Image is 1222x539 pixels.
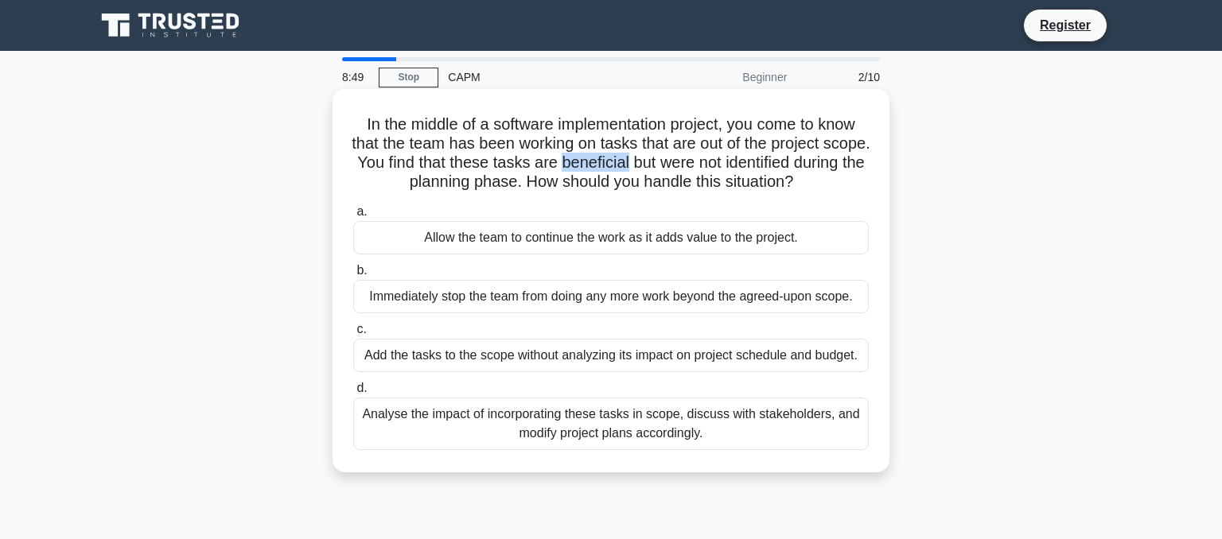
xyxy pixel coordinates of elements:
[657,61,796,93] div: Beginner
[352,114,870,192] h5: In the middle of a software implementation project, you come to know that the team has been worki...
[353,339,869,372] div: Add the tasks to the scope without analyzing its impact on project schedule and budget.
[356,204,367,218] span: a.
[356,322,366,335] span: c.
[356,381,367,394] span: d.
[438,61,657,93] div: CAPM
[353,397,869,450] div: Analyse the impact of incorporating these tasks in scope, discuss with stakeholders, and modify p...
[353,221,869,254] div: Allow the team to continue the work as it adds value to the project.
[796,61,889,93] div: 2/10
[1030,15,1100,35] a: Register
[379,68,438,87] a: Stop
[353,280,869,313] div: Immediately stop the team from doing any more work beyond the agreed-upon scope.
[356,263,367,277] span: b.
[333,61,379,93] div: 8:49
